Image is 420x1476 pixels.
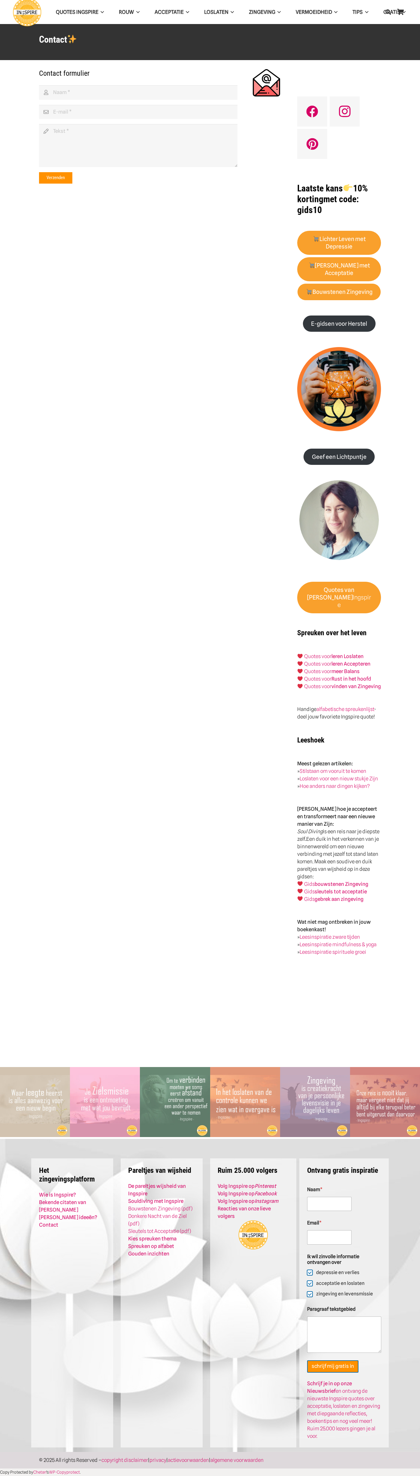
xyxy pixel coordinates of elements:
a: [PERSON_NAME] ideeën? [39,1214,97,1220]
a: Souldiving met Ingspire [128,1198,183,1204]
a: WP-Copyprotect [49,1470,80,1474]
strong: Meest gelezen artikelen: [297,761,353,767]
em: Soul Diving [297,828,323,834]
span: Zingeving Menu [275,5,281,20]
strong: Lichter Leven met Depressie [313,236,366,250]
em: Pinterest [255,1183,276,1189]
a: Spreuken op alfabet [128,1243,174,1249]
label: zingeving en levensmissie [313,1291,373,1297]
a: Leesinspiratie spirituele groei [300,949,366,955]
strong: Ontvang gratis inspiratie [307,1166,378,1175]
span: Verzenden [47,175,65,180]
a: LoslatenLoslaten Menu [197,5,241,20]
a: Donkere Nacht van de Ziel (pdf) [128,1213,187,1227]
a: Schrijf je in op onze Nieuwsbriefen ontvang de nieuwste Ingspire quotes over acceptatie, loslaten... [307,1380,380,1439]
img: Zingeving is ceatiekracht van je persoonlijke levensvisie in je dagelijks leven - citaat van Inge... [280,1067,350,1137]
img: Spreuk over controle loslaten om te accepteren wat is - citaat van Ingspire [210,1067,280,1137]
a: Gouden inzichten [128,1251,169,1257]
legend: Ik wil zinvolle informatie ontvangen over [307,1254,381,1265]
span: GRATIS Menu [400,5,406,20]
strong: Bouwstenen Zingeving [306,288,373,295]
strong: E-gidsen voor Herstel [311,320,367,327]
a: 🛒Bouwstenen Zingeving [298,284,381,300]
strong: van [PERSON_NAME] [307,586,355,601]
a: Wat je bij Terugval niet mag vergeten [350,1068,420,1074]
label: Email [307,1220,381,1226]
a: In het loslaten van de controle kunnen we zien wat in overgave is – citaat van Ingspire [210,1068,280,1074]
span: Loslaten [204,9,228,15]
a: Leesinspiratie zware tijden [300,934,360,940]
a: Instagram [330,96,360,127]
strong: Quotes [324,586,343,593]
a: leren Accepteren [331,661,370,667]
a: Volg Ingspire opFacebook [218,1191,277,1197]
a: leren Loslaten [331,653,364,659]
strong: Geef een Lichtpuntje [312,453,367,460]
label: Paragraaf tekstgebied [307,1306,381,1312]
img: ❤ [298,896,303,901]
strong: Spreuken over het leven [297,629,367,637]
a: Hoe anders naar dingen kijken? [300,783,370,789]
img: Inge Geertzen - schrijfster Ingspire.nl, markteer en handmassage therapeut [297,480,381,564]
strong: meer Balans [331,668,360,674]
a: Gidsgebrek aan zingeving [304,896,364,902]
strong: sleutels tot acceptatie [315,889,367,895]
a: QUOTES INGSPIREQUOTES INGSPIRE Menu [48,5,111,20]
strong: Schrijf je in op onze Nieuwsbrief [307,1380,352,1394]
a: alfabetische spreukenlijst [316,706,374,712]
p: » » » [297,760,381,790]
span: VERMOEIDHEID [296,9,332,15]
img: ❤ [298,661,303,666]
img: ❤ [298,881,303,886]
a: Volg Ingspire opInstagram [218,1198,278,1204]
strong: Pareltjes van wijsheid [128,1166,191,1175]
h2: Contact formulier [39,69,237,78]
a: Zoeken [382,5,394,20]
a: Geef een Lichtpuntje [304,449,375,465]
a: AcceptatieAcceptatie Menu [147,5,197,20]
img: Quote over Verbinding - Om te verbinden moeten we afstand creëren om vanuit een ander perspectief... [140,1067,210,1137]
a: Pinterest [297,129,327,159]
img: 👉 [343,183,352,192]
img: ❤ [298,676,303,681]
strong: bouwstenen Zingeving [315,881,368,887]
p: is een reis naar je diepste zelf Een duik in het verkennen van je binnenwereld om een nieuwe verb... [297,805,381,903]
strong: Het zingevingsplatform [39,1166,95,1183]
a: 🛒[PERSON_NAME] met Acceptatie [297,257,381,281]
input: E-mail [39,105,237,119]
img: ❤ [298,889,303,894]
strong: gebrek aan zingeving [315,896,364,902]
a: Quotes voormeer Balans [304,668,360,674]
strong: Volg Ingspire op [218,1183,276,1189]
a: Je zielsmissie is een ontmoeting met wat jou bevrijdt © [70,1068,140,1074]
label: Naam [307,1187,381,1192]
a: Quotes voorRust in het hoofd [304,676,371,682]
p: » » » [297,918,381,956]
a: Reacties van onze lieve volgers [218,1206,271,1219]
strong: Volg Ingspire op [218,1198,278,1204]
span: Acceptatie [155,9,184,15]
a: Volg Ingspire opPinterest [218,1183,276,1189]
a: copyright disclaimer [101,1457,148,1463]
img: ❤ [298,684,303,689]
a: Chetan [33,1470,46,1474]
a: Quotes voor [304,653,331,659]
strong: Wat niet mag ontbreken in jouw boekenkast! [297,919,371,932]
span: TIPS Menu [363,5,368,20]
a: Quotes voor [304,661,331,667]
a: Gidssleutels tot acceptatie [304,889,367,895]
button: Verzenden [39,172,73,184]
img: ❤ [298,669,303,674]
strong: Laatste kans 10% korting [297,183,368,204]
img: Zinvolle Ingspire Quote over terugval met levenswijsheid voor meer vertrouwen en moed die helpt b... [350,1067,420,1137]
strong: [PERSON_NAME] met Acceptatie [308,262,370,276]
img: Ingspire.nl - het zingevingsplatform! [238,1220,268,1250]
a: Leesinspiratie mindfulness & yoga [300,941,376,947]
a: Quotes van [PERSON_NAME]Ingspire [297,582,381,614]
img: ✨ [68,34,77,44]
a: Quotes voorvinden van Zingeving [304,683,381,689]
a: GRATISGRATIS Menu [376,5,413,20]
h1: Contact [39,34,203,45]
a: De pareltjes wijsheid van Ingspire [128,1183,186,1197]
